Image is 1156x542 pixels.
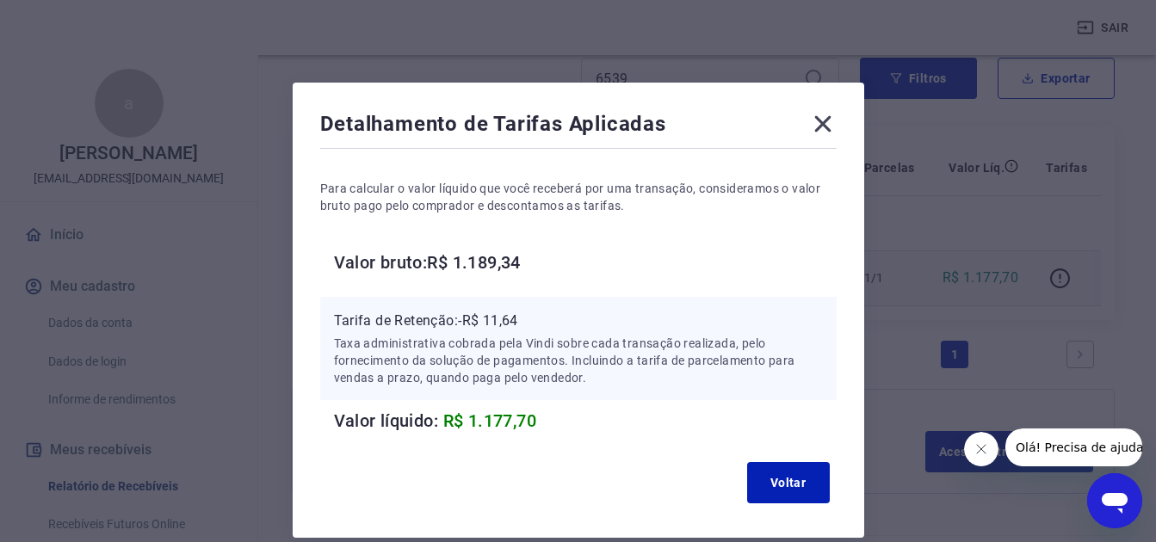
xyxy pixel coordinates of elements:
button: Voltar [747,462,830,503]
h6: Valor líquido: [334,407,837,434]
div: Detalhamento de Tarifas Aplicadas [320,110,837,145]
p: Taxa administrativa cobrada pela Vindi sobre cada transação realizada, pelo fornecimento da soluç... [334,335,823,386]
span: Olá! Precisa de ajuda? [10,12,145,26]
iframe: Fechar mensagem [964,432,998,466]
p: Para calcular o valor líquido que você receberá por uma transação, consideramos o valor bruto pag... [320,180,837,214]
h6: Valor bruto: R$ 1.189,34 [334,249,837,276]
p: Tarifa de Retenção: -R$ 11,64 [334,311,823,331]
iframe: Botão para abrir a janela de mensagens [1087,473,1142,528]
span: R$ 1.177,70 [443,410,536,431]
iframe: Mensagem da empresa [1005,428,1142,466]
